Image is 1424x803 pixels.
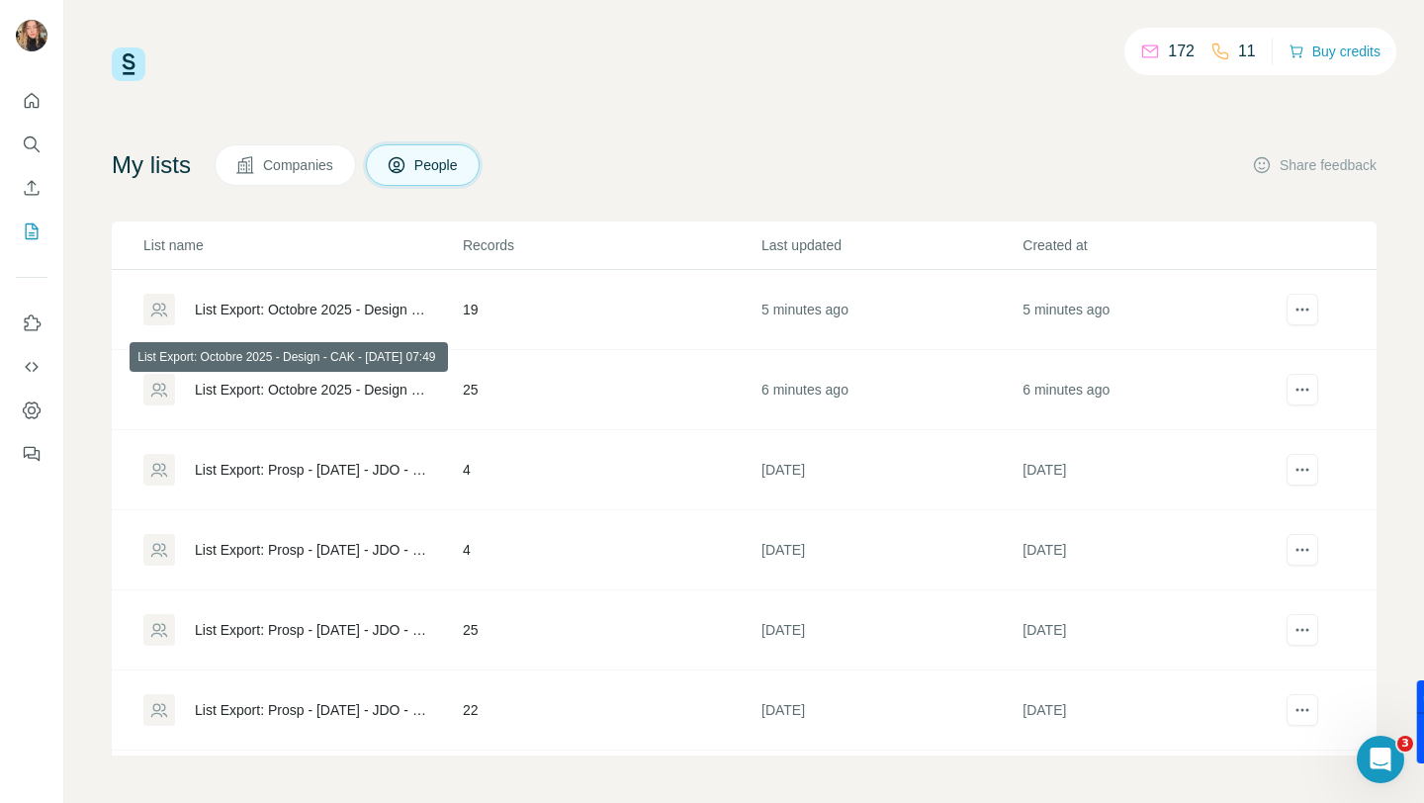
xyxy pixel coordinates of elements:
td: 5 minutes ago [760,270,1022,350]
button: Quick start [16,83,47,119]
button: Buy credits [1289,38,1380,65]
button: Dashboard [16,393,47,428]
td: 4 [462,430,760,510]
button: actions [1287,454,1318,486]
button: actions [1287,294,1318,325]
button: My lists [16,214,47,249]
button: Search [16,127,47,162]
p: 172 [1168,40,1195,63]
td: [DATE] [1022,590,1283,670]
p: Records [463,235,759,255]
button: Share feedback [1252,155,1377,175]
button: actions [1287,374,1318,405]
button: Enrich CSV [16,170,47,206]
td: [DATE] [1022,670,1283,751]
td: [DATE] [760,670,1022,751]
span: People [414,155,460,175]
p: 11 [1238,40,1256,63]
p: Created at [1023,235,1282,255]
td: 6 minutes ago [760,350,1022,430]
p: Last updated [761,235,1021,255]
img: Surfe Logo [112,47,145,81]
div: List Export: Prosp - [DATE] - JDO - [DATE] 07:52 [195,700,429,720]
span: Companies [263,155,335,175]
button: Use Surfe API [16,349,47,385]
td: [DATE] [760,590,1022,670]
h4: My lists [112,149,191,181]
td: 25 [462,350,760,430]
div: List Export: Octobre 2025 - Design - CAK - [DATE] 07:50 [195,300,429,319]
td: [DATE] [760,510,1022,590]
div: List Export: Octobre 2025 - Design - CAK - [DATE] 07:49 [195,380,429,400]
td: 19 [462,270,760,350]
td: 4 [462,510,760,590]
td: 5 minutes ago [1022,270,1283,350]
td: [DATE] [1022,430,1283,510]
button: actions [1287,534,1318,566]
td: 6 minutes ago [1022,350,1283,430]
button: actions [1287,614,1318,646]
td: [DATE] [760,430,1022,510]
div: List Export: Prosp - [DATE] - JDO - [DATE] 06:23 [195,460,429,480]
div: List Export: Prosp - [DATE] - JDO - [DATE] 06:14 [195,620,429,640]
iframe: Intercom live chat [1357,736,1404,783]
button: actions [1287,694,1318,726]
p: List name [143,235,461,255]
td: 22 [462,670,760,751]
button: Use Surfe on LinkedIn [16,306,47,341]
button: Feedback [16,436,47,472]
img: Avatar [16,20,47,51]
td: 25 [462,590,760,670]
td: [DATE] [1022,510,1283,590]
div: List Export: Prosp - [DATE] - JDO - [DATE] 06:15 [195,540,429,560]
